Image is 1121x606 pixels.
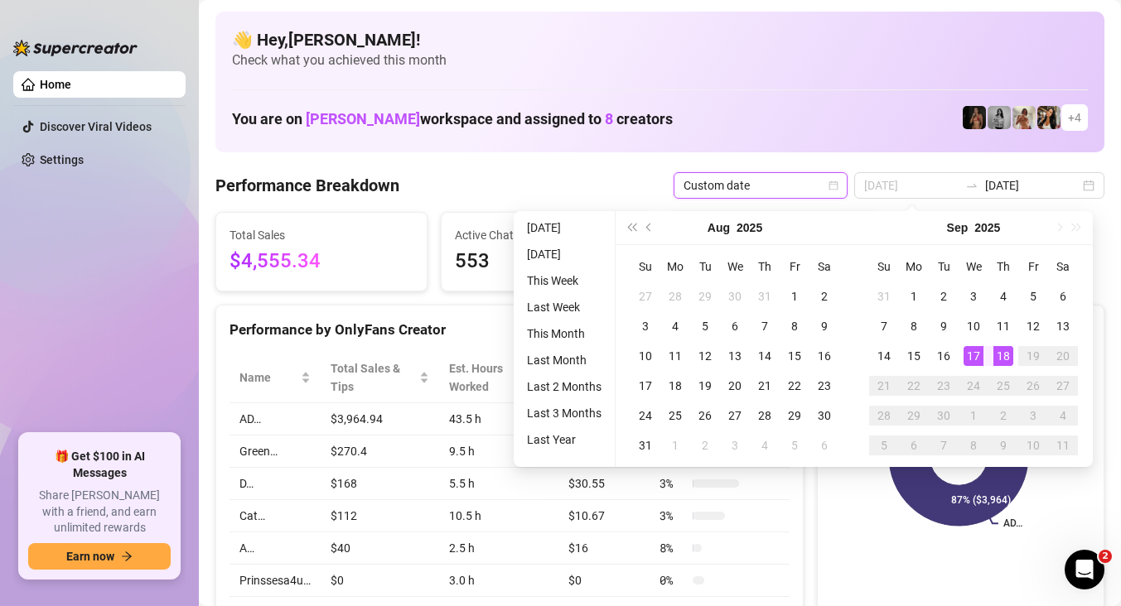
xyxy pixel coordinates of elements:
div: 26 [695,406,715,426]
div: 3 [635,316,655,336]
th: Su [631,252,660,281]
td: Cat… [230,500,321,532]
td: $3,964.94 [321,403,439,435]
th: Th [988,252,1018,281]
td: $10.67 [558,500,650,532]
div: 20 [1053,346,1073,366]
h4: 👋 Hey, [PERSON_NAME] ! [232,28,1088,51]
div: 4 [755,435,775,455]
img: A [988,106,1011,129]
td: 2025-10-02 [988,401,1018,430]
td: 2025-08-24 [631,401,660,430]
td: 2025-09-25 [988,371,1018,401]
div: 22 [904,376,924,396]
td: 2025-09-29 [899,401,929,430]
button: Previous month (PageUp) [640,211,659,244]
div: 5 [1023,286,1043,306]
div: 11 [665,346,685,366]
td: 2025-09-03 [720,430,750,460]
td: 2025-09-10 [959,311,988,341]
div: 2 [695,435,715,455]
span: to [965,179,978,192]
div: 3 [725,435,745,455]
span: [PERSON_NAME] [306,110,420,127]
div: 10 [1023,435,1043,455]
div: 9 [814,316,834,336]
th: Sa [1048,252,1078,281]
div: 5 [695,316,715,336]
div: 30 [934,406,954,426]
th: Total Sales & Tips [321,353,439,403]
td: 2025-09-09 [929,311,959,341]
td: 2025-07-28 [660,281,690,311]
span: calendar [829,180,838,190]
div: 3 [1023,406,1043,426]
li: Last 3 Months [520,403,608,423]
div: 25 [993,376,1013,396]
td: 5.5 h [439,468,558,500]
td: 2025-08-31 [869,281,899,311]
td: 2025-09-23 [929,371,959,401]
h4: Performance Breakdown [215,174,399,197]
td: 2025-10-11 [1048,430,1078,460]
li: [DATE] [520,244,608,264]
td: 2025-09-11 [988,311,1018,341]
td: 2025-09-07 [869,311,899,341]
th: Mo [899,252,929,281]
td: 2025-08-02 [809,281,839,311]
div: 21 [755,376,775,396]
div: 11 [1053,435,1073,455]
div: 23 [814,376,834,396]
div: 29 [904,406,924,426]
td: 2025-09-02 [929,281,959,311]
td: 2025-09-01 [899,281,929,311]
td: 2025-09-04 [988,281,1018,311]
div: 19 [1023,346,1043,366]
td: 2025-09-16 [929,341,959,371]
td: 2025-09-04 [750,430,780,460]
a: Settings [40,153,84,166]
th: Fr [1018,252,1048,281]
span: arrow-right [121,551,133,562]
th: Name [230,353,321,403]
td: 2025-08-19 [690,371,720,401]
td: 2025-10-06 [899,430,929,460]
button: Earn nowarrow-right [28,543,171,570]
div: 3 [964,286,983,306]
td: $270.4 [321,435,439,468]
td: 2025-08-20 [720,371,750,401]
td: 2025-09-06 [1048,281,1078,311]
td: 2025-08-16 [809,341,839,371]
button: Last year (Control + left) [622,211,640,244]
div: 1 [904,286,924,306]
li: Last Month [520,350,608,370]
td: 2025-08-30 [809,401,839,430]
div: 10 [964,316,983,336]
td: 2025-08-22 [780,371,809,401]
div: 9 [993,435,1013,455]
td: 10.5 h [439,500,558,532]
div: 1 [785,286,805,306]
td: 2025-09-22 [899,371,929,401]
a: Home [40,78,71,91]
div: 13 [1053,316,1073,336]
td: 2025-07-30 [720,281,750,311]
td: 2025-08-29 [780,401,809,430]
td: 2025-08-10 [631,341,660,371]
span: 8 [605,110,613,127]
span: swap-right [965,179,978,192]
td: $112 [321,500,439,532]
div: 30 [725,286,745,306]
td: 2025-09-30 [929,401,959,430]
button: Choose a month [708,211,730,244]
td: AD… [230,403,321,435]
div: 11 [993,316,1013,336]
th: Mo [660,252,690,281]
td: 2025-09-28 [869,401,899,430]
td: 2025-08-15 [780,341,809,371]
span: Check what you achieved this month [232,51,1088,70]
span: Custom date [684,173,838,198]
div: 20 [725,376,745,396]
span: Share [PERSON_NAME] with a friend, and earn unlimited rewards [28,488,171,536]
img: D [963,106,986,129]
